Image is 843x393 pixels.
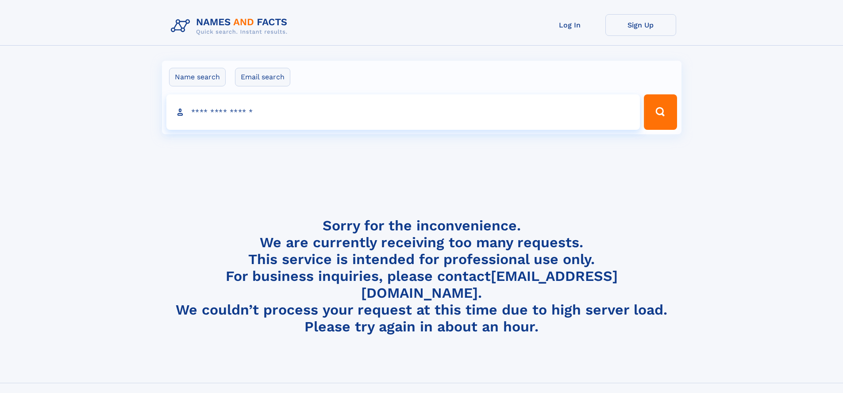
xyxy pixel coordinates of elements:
[644,94,677,130] button: Search Button
[535,14,605,36] a: Log In
[166,94,640,130] input: search input
[235,68,290,86] label: Email search
[167,14,295,38] img: Logo Names and Facts
[167,217,676,335] h4: Sorry for the inconvenience. We are currently receiving too many requests. This service is intend...
[169,68,226,86] label: Name search
[361,268,618,301] a: [EMAIL_ADDRESS][DOMAIN_NAME]
[605,14,676,36] a: Sign Up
